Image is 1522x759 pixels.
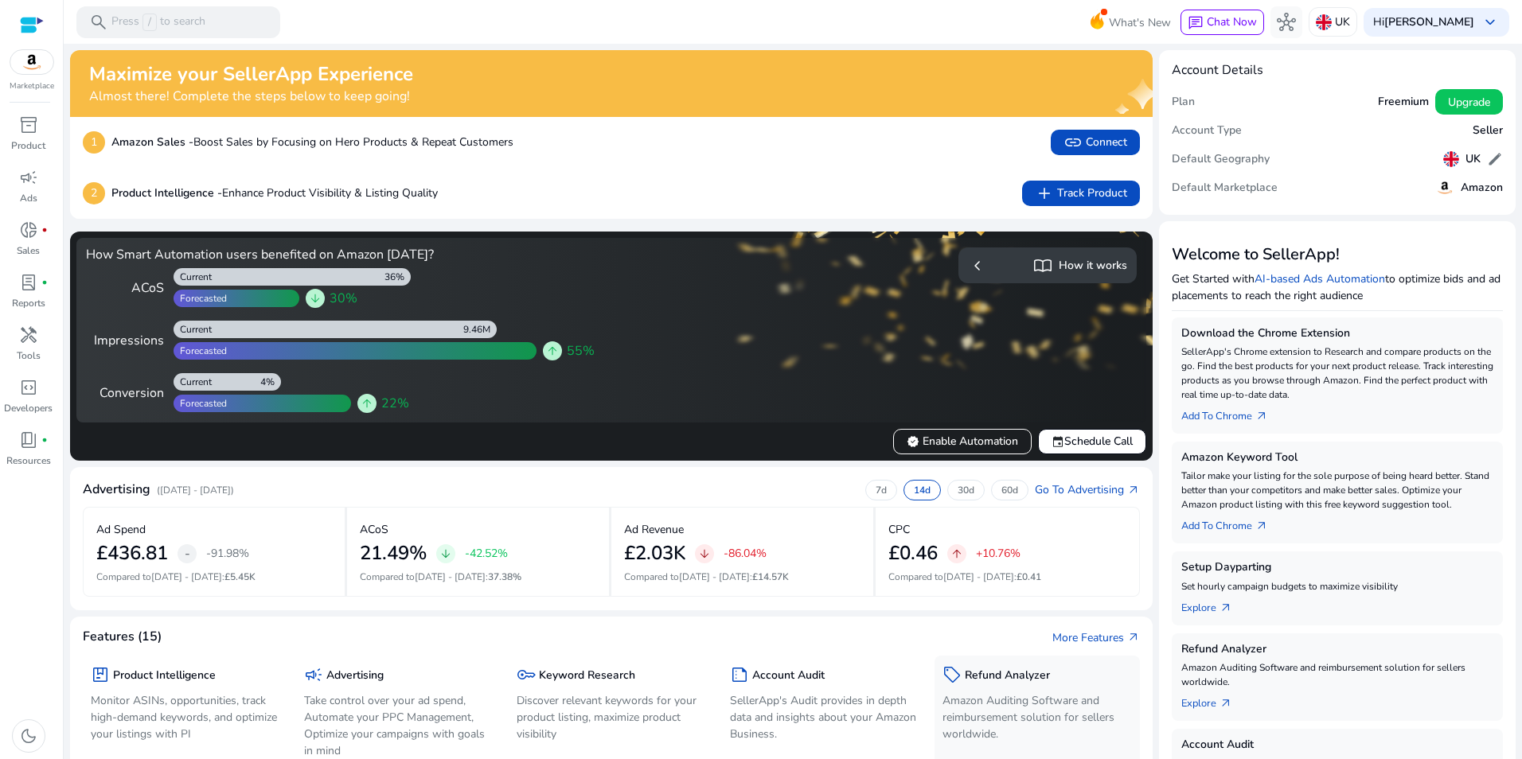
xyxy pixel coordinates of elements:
p: Compared to : [624,570,861,584]
h5: Freemium [1378,95,1429,109]
p: Discover relevant keywords for your product listing, maximize product visibility [517,692,706,742]
div: 4% [260,376,281,388]
span: edit [1487,151,1503,167]
h5: Product Intelligence [113,669,216,683]
span: [DATE] - [DATE] [679,570,750,583]
button: linkConnect [1051,130,1140,155]
h5: Account Type [1172,124,1242,138]
p: Ads [20,191,37,205]
span: 22% [381,394,409,413]
a: Explorearrow_outward [1181,594,1245,616]
h2: £2.03K [624,542,685,565]
a: Add To Chrome [1181,512,1281,534]
p: Compared to : [96,570,332,584]
p: Compared to : [360,570,596,584]
p: ([DATE] - [DATE]) [157,483,234,497]
h5: Account Audit [752,669,825,683]
p: SellerApp's Audit provides in depth data and insights about your Amazon Business. [730,692,919,742]
span: Chat Now [1207,14,1257,29]
a: More Featuresarrow_outward [1052,629,1140,646]
a: Go To Advertisingarrow_outward [1035,481,1140,498]
span: What's New [1109,9,1171,37]
p: 1 [83,131,105,154]
a: AI-based Ads Automation [1255,271,1385,286]
span: package [91,665,110,684]
b: Product Intelligence - [111,185,222,200]
h5: Default Geography [1172,153,1270,166]
span: verified [907,435,919,448]
span: dark_mode [19,726,38,745]
p: Tailor make your listing for the sole purpose of being heard better. Stand better than your compe... [1181,469,1493,512]
h5: Download the Chrome Extension [1181,327,1493,341]
span: key [517,665,536,684]
p: Amazon Auditing Software and reimbursement solution for sellers worldwide. [1181,660,1493,689]
button: eventSchedule Call [1038,429,1146,454]
span: campaign [304,665,323,684]
span: / [142,14,157,31]
b: [PERSON_NAME] [1384,14,1474,29]
span: chat [1188,15,1204,31]
h4: Almost there! Complete the steps below to keep going! [89,89,413,104]
h5: Keyword Research [539,669,635,683]
div: Current [174,323,212,336]
span: arrow_outward [1220,697,1232,710]
span: fiber_manual_record [41,437,48,443]
p: CPC [888,521,910,538]
p: Compared to : [888,570,1126,584]
span: campaign [19,168,38,187]
span: [DATE] - [DATE] [151,570,222,583]
span: search [89,13,108,32]
p: 60d [1001,484,1018,496]
img: amazon.svg [10,50,53,74]
h5: Setup Dayparting [1181,561,1493,574]
p: 30d [958,484,974,496]
span: £5.45K [224,570,256,583]
span: arrow_downward [439,547,452,560]
span: Schedule Call [1052,433,1133,450]
h5: Advertising [326,669,384,683]
span: arrow_outward [1127,484,1140,496]
h2: £0.46 [888,542,938,565]
div: 9.46M [463,323,497,336]
span: Enable Automation [907,433,1018,450]
span: 30% [330,289,357,308]
h5: Amazon [1461,181,1503,195]
span: fiber_manual_record [41,279,48,286]
div: Conversion [86,383,164,403]
h2: 21.49% [360,542,427,565]
h5: Default Marketplace [1172,181,1278,195]
span: lab_profile [19,273,38,292]
p: Ad Spend [96,521,146,538]
span: £14.57K [752,570,789,583]
div: ACoS [86,278,164,298]
span: sell [942,665,962,684]
span: arrow_upward [361,397,373,410]
p: Enhance Product Visibility & Listing Quality [111,185,438,201]
span: [DATE] - [DATE] [415,570,486,583]
p: -42.52% [465,548,508,559]
span: summarize [730,665,749,684]
p: Developers [4,401,53,415]
span: 55% [567,341,595,360]
h5: UK [1465,153,1481,166]
h5: Seller [1473,124,1503,138]
span: arrow_downward [698,547,711,560]
button: chatChat Now [1181,10,1264,35]
div: Forecasted [174,292,227,305]
img: amazon.svg [1435,178,1454,197]
p: Boost Sales by Focusing on Hero Products & Repeat Customers [111,134,513,150]
p: UK [1335,8,1350,36]
a: Explorearrow_outward [1181,689,1245,711]
p: Set hourly campaign budgets to maximize visibility [1181,579,1493,594]
b: Amazon Sales - [111,134,193,150]
p: 7d [876,484,887,496]
span: keyboard_arrow_down [1481,13,1500,32]
h2: Maximize your SellerApp Experience [89,63,413,86]
div: Forecasted [174,344,227,357]
p: Resources [6,453,51,468]
div: Forecasted [174,397,227,410]
span: inventory_2 [19,115,38,134]
h4: Account Details [1172,63,1263,78]
div: 36% [384,271,411,283]
button: hub [1270,6,1302,38]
